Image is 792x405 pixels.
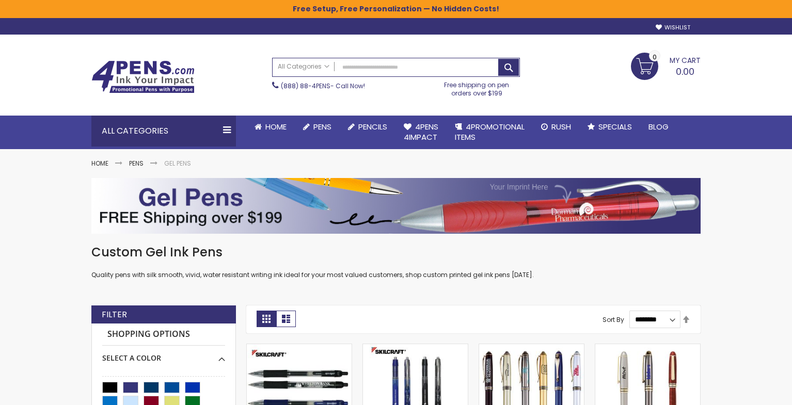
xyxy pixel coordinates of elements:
[533,116,579,138] a: Rush
[313,121,331,132] span: Pens
[640,116,677,138] a: Blog
[102,346,225,363] div: Select A Color
[273,58,335,75] a: All Categories
[551,121,571,132] span: Rush
[676,65,694,78] span: 0.00
[295,116,340,138] a: Pens
[164,159,191,168] strong: Gel Pens
[257,311,276,327] strong: Grid
[479,344,584,352] a: Achilles Cap-Off Rollerball Gel Metal Pen
[434,77,520,98] div: Free shipping on pen orders over $199
[648,121,669,132] span: Blog
[246,116,295,138] a: Home
[404,121,438,142] span: 4Pens 4impact
[91,60,195,93] img: 4Pens Custom Pens and Promotional Products
[395,116,447,149] a: 4Pens4impact
[102,323,225,346] strong: Shopping Options
[598,121,632,132] span: Specials
[358,121,387,132] span: Pencils
[603,315,624,323] label: Sort By
[91,244,701,280] div: Quality pens with silk smooth, vivid, water resistant writing ink ideal for your most valued cust...
[653,52,657,62] span: 0
[91,116,236,147] div: All Categories
[91,178,701,234] img: Gel Pens
[455,121,525,142] span: 4PROMOTIONAL ITEMS
[102,309,127,320] strong: Filter
[595,344,700,352] a: Imprinted Danish-II Cap-Off Brass Rollerball Heavy Brass Pen with Gold Accents
[631,53,701,78] a: 0.00 0
[91,244,701,261] h1: Custom Gel Ink Pens
[340,116,395,138] a: Pencils
[579,116,640,138] a: Specials
[363,344,468,352] a: Custom Skilcraft Vista Quick Dry Gel Pen
[247,344,352,352] a: Skilcraft Zebra Click-Action Gel Pen
[281,82,365,90] span: - Call Now!
[656,24,690,31] a: Wishlist
[91,159,108,168] a: Home
[265,121,287,132] span: Home
[278,62,329,71] span: All Categories
[447,116,533,149] a: 4PROMOTIONALITEMS
[129,159,144,168] a: Pens
[281,82,330,90] a: (888) 88-4PENS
